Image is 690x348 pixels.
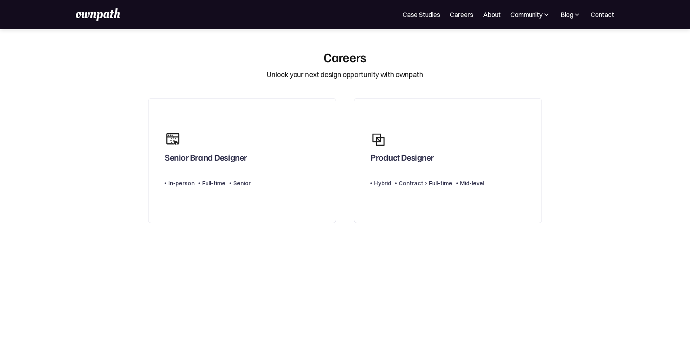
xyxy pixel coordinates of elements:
div: In-person [168,178,194,188]
a: Product DesignerHybridContract > Full-timeMid-level [354,98,542,224]
div: Full-time [202,178,226,188]
div: Hybrid [374,178,391,188]
div: Product Designer [370,152,434,166]
div: Community [510,10,542,19]
a: About [483,10,501,19]
a: Senior Brand DesignerIn-personFull-timeSenior [148,98,336,224]
div: Senior Brand Designer [165,152,247,166]
a: Case Studies [403,10,440,19]
div: Blog [560,10,581,19]
div: Mid-level [460,178,484,188]
div: Blog [560,10,573,19]
a: Careers [450,10,473,19]
div: Careers [324,49,366,65]
div: Community [510,10,550,19]
div: Contract > Full-time [399,178,452,188]
div: Unlock your next design opportunity with ownpath [267,69,423,80]
a: Contact [591,10,614,19]
div: Senior [233,178,251,188]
